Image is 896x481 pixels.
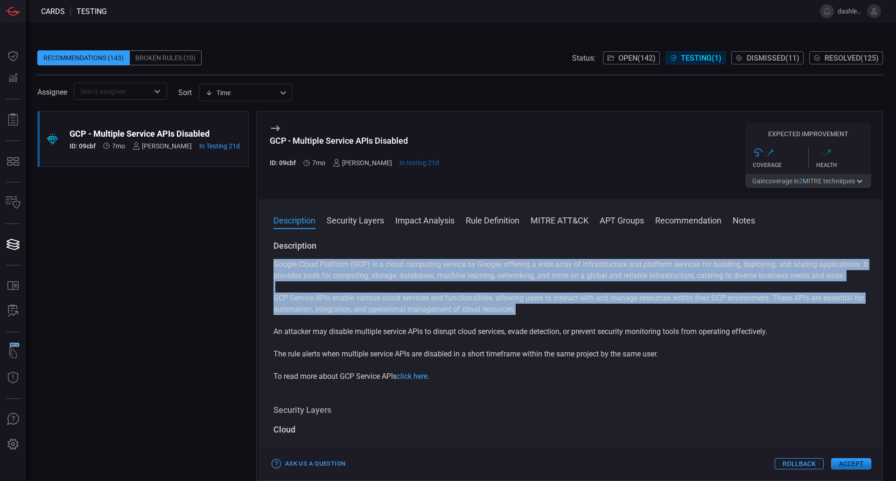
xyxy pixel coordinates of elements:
span: Cards [41,7,65,16]
div: Recommendations (143) [37,50,130,65]
a: click here. [397,372,429,381]
div: GCP - Multiple Service APIs Disabled [270,136,439,146]
button: Open(142) [603,51,660,64]
button: Impact Analysis [395,214,455,225]
button: Cards [2,233,24,256]
p: To read more about GCP Service APIs [273,371,868,382]
h3: Description [273,240,868,251]
button: Dismissed(11) [731,51,804,64]
button: Preferences [2,433,24,456]
button: ALERT ANALYSIS [2,300,24,322]
button: Detections [2,67,24,90]
input: Select assignee [77,85,149,97]
span: 2 [799,177,803,185]
span: Assignee [37,88,67,97]
button: MITRE - Detection Posture [2,150,24,173]
span: Feb 27, 2025 2:24 AM [112,142,125,150]
span: dashley.[PERSON_NAME] [838,7,863,15]
div: [PERSON_NAME] [133,142,192,150]
button: Reports [2,109,24,131]
button: Security Layers [327,214,384,225]
button: Ask Us a Question [270,457,348,471]
p: An attacker may disable multiple service APIs to disrupt cloud services, evade detection, or prev... [273,326,868,337]
button: Rule Catalog [2,275,24,297]
span: Testing ( 1 ) [681,54,721,63]
button: Description [273,214,315,225]
p: Google Cloud Platform (GCP) is a cloud computing service by Google, offering a wide array of infr... [273,259,868,281]
button: MITRE ATT&CK [531,214,588,225]
button: Ask Us A Question [2,408,24,431]
button: Rollback [775,458,824,469]
button: Recommendation [655,214,721,225]
button: Threat Intelligence [2,367,24,389]
h5: Expected Improvement [745,130,871,138]
span: Open ( 142 ) [618,54,656,63]
button: APT Groups [600,214,644,225]
p: GCP Service APIs enable various cloud services and functionalities, allowing users to interact wi... [273,293,868,315]
h3: Security Layers [273,404,868,416]
button: Open [151,85,164,98]
h5: ID: 09cbf [70,142,96,150]
button: Dashboard [2,45,24,67]
button: Rule Definition [466,214,519,225]
button: Accept [831,458,871,469]
button: Gaincoverage in2MITRE techniques [745,174,871,188]
span: Resolved ( 125 ) [825,54,879,63]
button: Wingman [2,342,24,364]
span: Sep 02, 2025 1:50 PM [199,142,240,150]
span: Status: [572,54,595,63]
button: Notes [733,214,755,225]
label: sort [178,88,192,97]
div: Cloud [273,424,295,435]
span: Dismissed ( 11 ) [747,54,799,63]
button: Resolved(125) [809,51,883,64]
div: Health [816,162,872,168]
div: Broken Rules (10) [130,50,202,65]
h5: ID: 09cbf [270,159,296,167]
button: Inventory [2,192,24,214]
div: GCP - Multiple Service APIs Disabled [70,129,240,139]
button: Testing(1) [665,51,726,64]
span: Sep 02, 2025 1:50 PM [399,159,439,167]
div: Time [205,88,277,98]
span: testing [77,7,107,16]
div: [PERSON_NAME] [333,159,392,167]
div: Coverage [753,162,808,168]
p: The rule alerts when multiple service APIs are disabled in a short timeframe within the same proj... [273,349,868,360]
span: Feb 27, 2025 2:24 AM [312,159,325,167]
